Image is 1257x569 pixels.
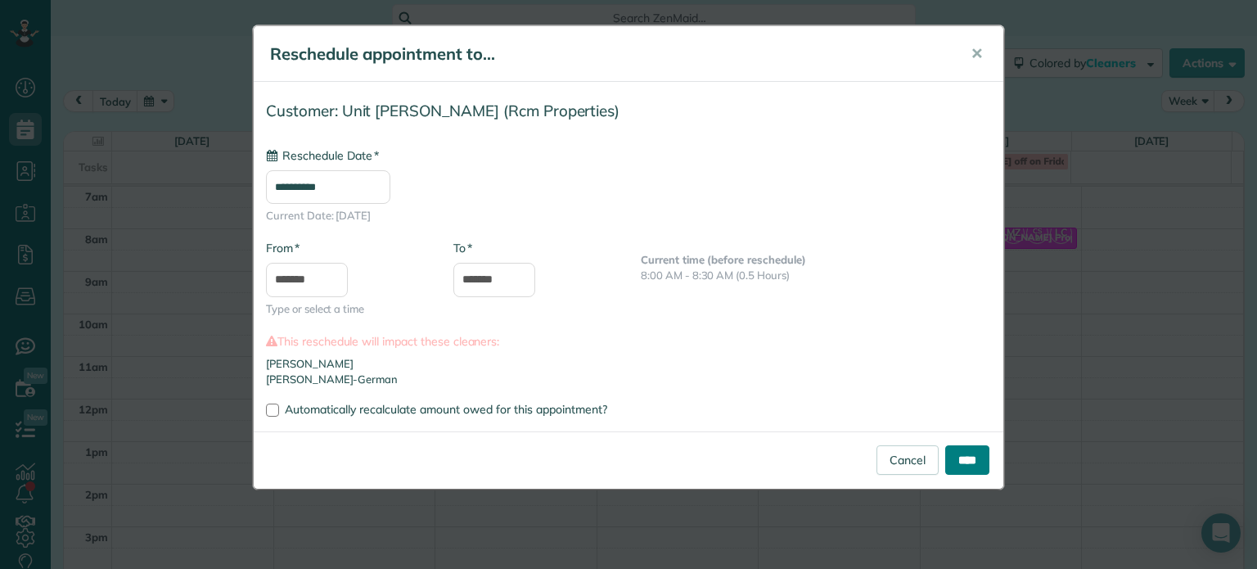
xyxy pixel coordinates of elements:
span: Type or select a time [266,301,429,317]
label: To [453,240,472,256]
label: From [266,240,300,256]
p: 8:00 AM - 8:30 AM (0.5 Hours) [641,268,991,283]
li: [PERSON_NAME]-German [266,372,991,387]
span: Current Date: [DATE] [266,208,991,224]
li: [PERSON_NAME] [266,356,991,372]
label: This reschedule will impact these cleaners: [266,333,991,350]
span: Automatically recalculate amount owed for this appointment? [285,402,607,417]
a: Cancel [876,445,939,475]
h4: Customer: Unit [PERSON_NAME] (Rcm Properties) [266,102,991,120]
h5: Reschedule appointment to... [270,43,948,65]
b: Current time (before reschedule) [641,253,806,266]
span: ✕ [971,44,983,63]
label: Reschedule Date [266,147,379,164]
